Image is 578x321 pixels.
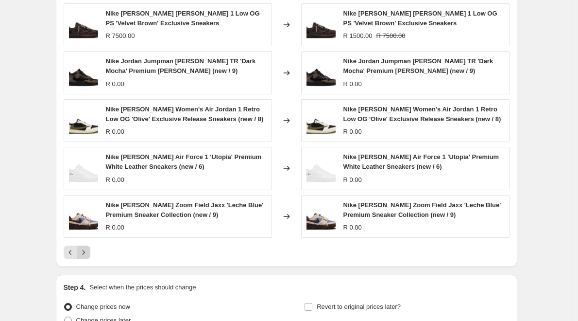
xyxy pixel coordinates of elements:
span: Nike [PERSON_NAME] Zoom Field Jaxx 'Leche Blue' Premium Sneaker Collection (new / 9) [106,201,264,218]
div: R 0.00 [343,223,362,232]
img: 1-MConverter.eu-35_fe2298e0-3e77-4b8e-b779-2707b04aecc3_80x.png [69,10,98,39]
img: 1-MConverter.eu-2023-10-25T115304.024_80x.png [69,154,98,183]
button: Next [77,246,90,259]
span: Nike Jordan Jumpman [PERSON_NAME] TR 'Dark Mocha' Premium [PERSON_NAME] (new / 9) [343,57,493,74]
span: Change prices now [76,303,130,310]
img: 1-MConverter.eu-19_2b4bcda7-1fa6-450c-8a5c-1fee85154e80_80x.png [306,58,336,88]
img: 1-MConverter.eu-35_fe2298e0-3e77-4b8e-b779-2707b04aecc3_80x.png [306,10,336,39]
img: 1-1_80x.jpg [69,202,98,231]
div: R 1500.00 [343,31,373,41]
button: Previous [64,246,77,259]
div: R 0.00 [106,127,124,137]
img: 1-MConverter.eu-2023-05-18T154710.020_80x.png [306,106,336,135]
img: 1-1_80x.jpg [306,202,336,231]
div: R 0.00 [343,79,362,89]
h2: Step 4. [64,283,86,292]
div: R 0.00 [106,175,124,185]
nav: Pagination [64,246,90,259]
span: Revert to original prices later? [317,303,401,310]
span: Nike [PERSON_NAME] [PERSON_NAME] 1 Low OG PS 'Velvet Brown' Exclusive Sneakers [106,10,260,27]
img: 1-MConverter.eu-2023-05-18T154710.020_80x.png [69,106,98,135]
span: Nike Jordan Jumpman [PERSON_NAME] TR 'Dark Mocha' Premium [PERSON_NAME] (new / 9) [106,57,256,74]
p: Select when the prices should change [89,283,196,292]
span: Nike [PERSON_NAME] Women's Air Jordan 1 Retro Low OG 'Olive' Exclusive Release Sneakers (new / 8) [343,106,501,123]
img: 1-MConverter.eu-19_2b4bcda7-1fa6-450c-8a5c-1fee85154e80_80x.png [69,58,98,88]
div: R 0.00 [343,175,362,185]
strike: R 7500.00 [376,31,406,41]
img: 1-MConverter.eu-2023-10-25T115304.024_80x.png [306,154,336,183]
span: Nike [PERSON_NAME] Air Force 1 'Utopia' Premium White Leather Sneakers (new / 6) [106,153,262,170]
span: Nike [PERSON_NAME] Air Force 1 'Utopia' Premium White Leather Sneakers (new / 6) [343,153,499,170]
span: Nike [PERSON_NAME] [PERSON_NAME] 1 Low OG PS 'Velvet Brown' Exclusive Sneakers [343,10,497,27]
div: R 0.00 [106,79,124,89]
div: R 0.00 [106,223,124,232]
div: R 7500.00 [106,31,135,41]
span: Nike [PERSON_NAME] Zoom Field Jaxx 'Leche Blue' Premium Sneaker Collection (new / 9) [343,201,501,218]
div: R 0.00 [343,127,362,137]
span: Nike [PERSON_NAME] Women's Air Jordan 1 Retro Low OG 'Olive' Exclusive Release Sneakers (new / 8) [106,106,264,123]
